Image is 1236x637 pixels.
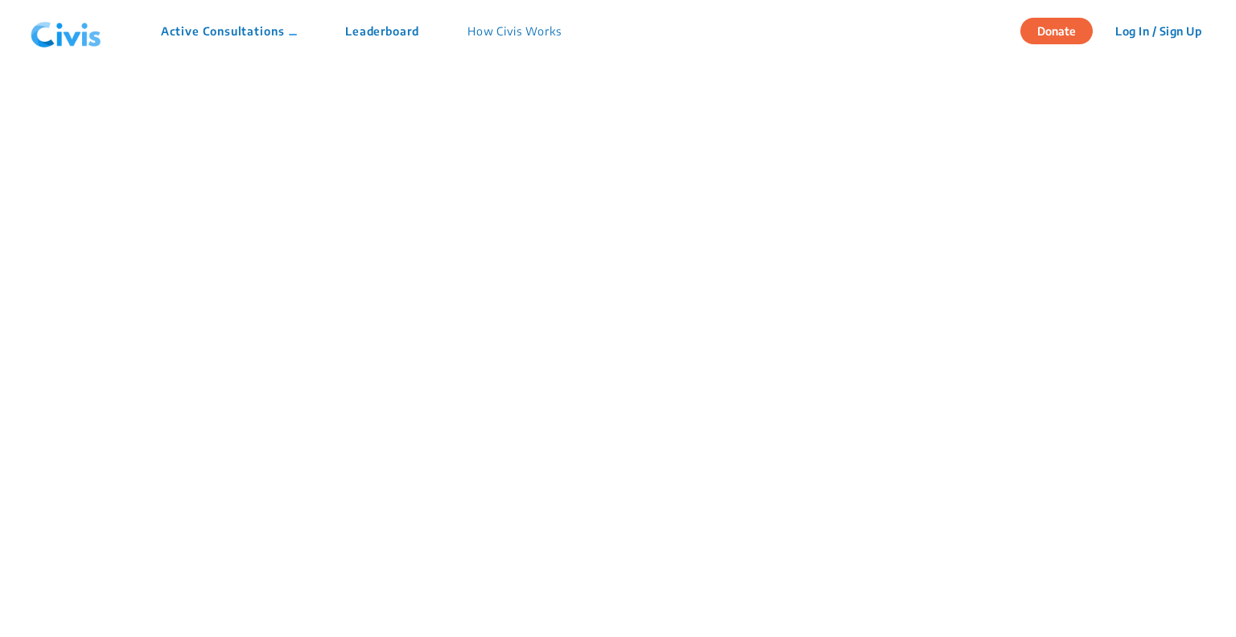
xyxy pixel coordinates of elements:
[468,23,562,39] p: How Civis Works
[1020,22,1105,38] a: Donate
[1020,18,1093,44] button: Donate
[24,7,108,56] img: navlogo.png
[345,23,419,39] p: Leaderboard
[1105,19,1212,43] button: Log In / Sign Up
[161,23,297,39] p: Active Consultations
